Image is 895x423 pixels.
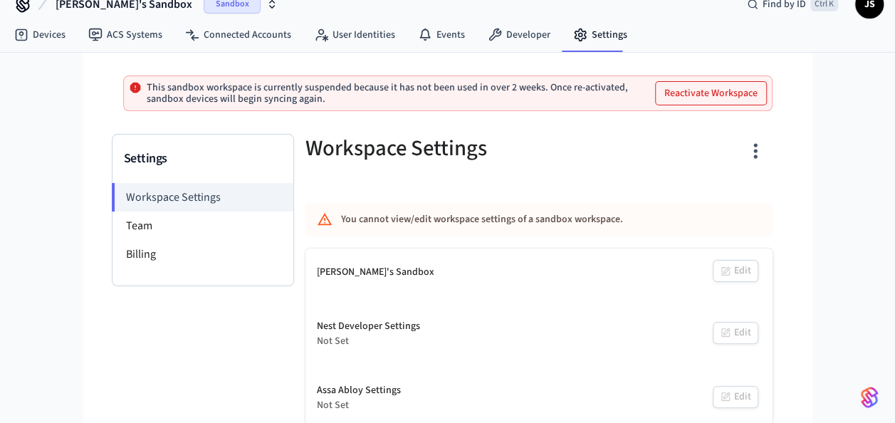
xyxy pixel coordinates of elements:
[305,134,530,163] h5: Workspace Settings
[124,149,282,169] h3: Settings
[3,22,77,48] a: Devices
[861,386,878,409] img: SeamLogoGradient.69752ec5.svg
[303,22,407,48] a: User Identities
[174,22,303,48] a: Connected Accounts
[147,82,650,105] p: This sandbox workspace is currently suspended because it has not been used in over 2 weeks. Once ...
[112,211,293,240] li: Team
[112,183,293,211] li: Workspace Settings
[317,265,434,280] div: [PERSON_NAME]'s Sandbox
[341,207,696,233] div: You cannot view/edit workspace settings of a sandbox workspace.
[317,319,420,334] div: Nest Developer Settings
[656,82,766,105] button: Reactivate Workspace
[317,383,401,398] div: Assa Abloy Settings
[317,334,420,349] div: Not Set
[317,398,401,413] div: Not Set
[77,22,174,48] a: ACS Systems
[562,22,639,48] a: Settings
[476,22,562,48] a: Developer
[112,240,293,268] li: Billing
[407,22,476,48] a: Events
